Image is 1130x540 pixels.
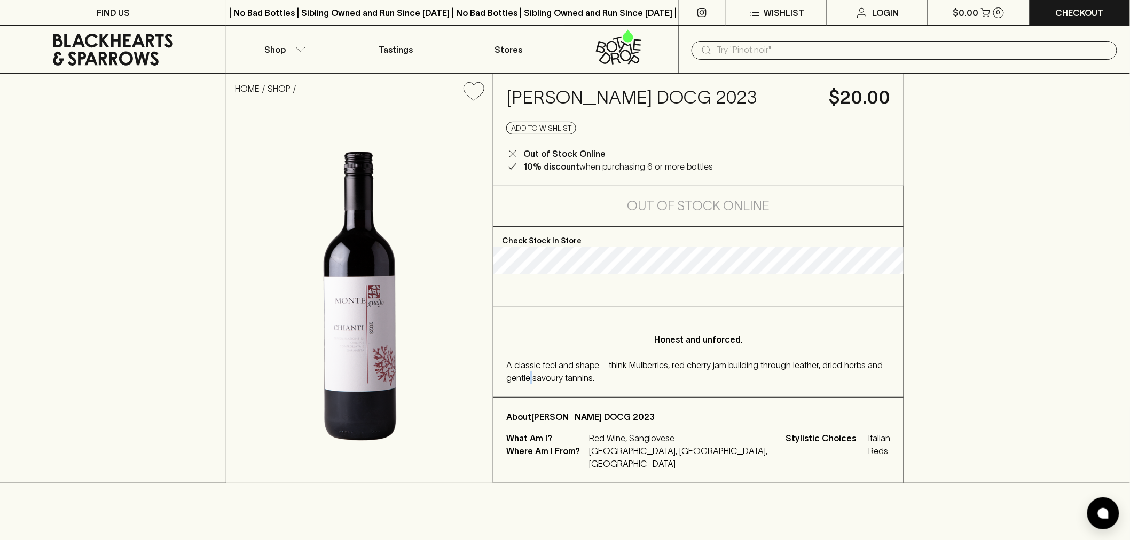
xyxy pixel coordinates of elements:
p: Login [873,6,899,19]
p: Shop [264,43,286,56]
h4: [PERSON_NAME] DOCG 2023 [506,86,817,109]
p: when purchasing 6 or more bottles [523,160,713,173]
p: Red Wine, Sangiovese [589,432,773,444]
img: 25036.png [226,109,493,483]
a: Tastings [340,26,452,73]
p: Wishlist [764,6,804,19]
p: Checkout [1056,6,1104,19]
a: SHOP [268,84,291,93]
p: FIND US [97,6,130,19]
button: Add to wishlist [459,78,489,105]
button: Add to wishlist [506,122,576,134]
p: [GEOGRAPHIC_DATA], [GEOGRAPHIC_DATA], [GEOGRAPHIC_DATA] [589,444,773,470]
p: Where Am I From? [506,444,586,470]
p: Stores [495,43,523,56]
b: 10% discount [523,162,579,171]
span: A classic feel and shape – think Mulberries, red cherry jam building through leather, dried herbs... [506,360,883,383]
a: Stores [452,26,565,73]
img: bubble-icon [1098,508,1109,519]
input: Try "Pinot noir" [717,42,1109,59]
span: Stylistic Choices [786,432,866,457]
p: $0.00 [953,6,979,19]
p: Tastings [379,43,413,56]
p: What Am I? [506,432,586,444]
p: Check Stock In Store [493,227,904,247]
p: 0 [996,10,1001,15]
p: Out of Stock Online [523,147,606,160]
span: Italian Reds [869,432,891,457]
p: About [PERSON_NAME] DOCG 2023 [506,410,891,423]
button: Shop [226,26,339,73]
h4: $20.00 [829,86,891,109]
h5: Out of Stock Online [627,197,770,215]
p: Honest and unforced. [528,333,869,346]
a: HOME [235,84,260,93]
